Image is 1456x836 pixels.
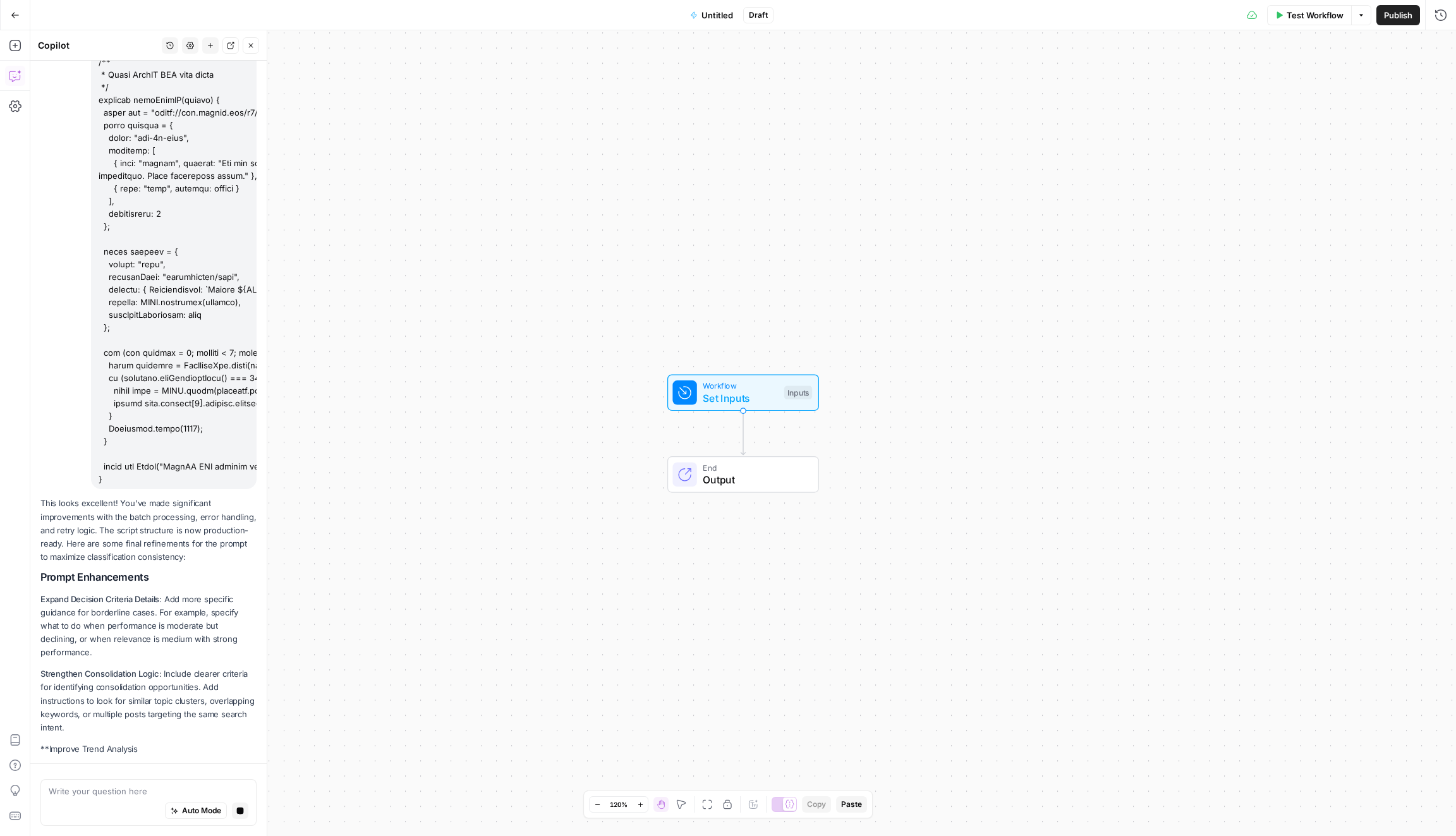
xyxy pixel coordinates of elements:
[1384,9,1412,21] span: Publish
[40,593,257,660] p: : Add more specific guidance for borderline cases. For example, specify what to do when performan...
[703,380,778,392] span: Workflow
[682,5,741,25] button: Untitled
[610,799,628,809] span: 120%
[40,571,257,583] h2: Prompt Enhancements
[807,799,826,810] span: Copy
[703,462,806,474] span: End
[703,472,806,487] span: Output
[841,799,862,810] span: Paste
[165,803,227,819] button: Auto Mode
[1287,9,1344,21] span: Test Workflow
[836,796,867,813] button: Paste
[741,410,745,454] g: Edge from start to end
[802,796,831,813] button: Copy
[182,805,221,816] span: Auto Mode
[40,497,257,564] p: This looks excellent! You've made significant improvements with the batch processing, error handl...
[1267,5,1351,25] button: Test Workflow
[749,9,768,21] span: Draft
[40,669,159,679] strong: Strengthen Consolidation Logic
[701,9,733,21] span: Untitled
[38,39,158,52] div: Copilot
[1376,5,1420,25] button: Publish
[40,742,257,756] p: **Improve Trend Analysis
[703,391,778,406] span: Set Inputs
[626,456,861,493] div: EndOutput
[40,594,159,604] strong: Expand Decision Criteria Details
[626,375,861,411] div: WorkflowSet InputsInputs
[40,667,257,734] p: : Include clearer criteria for identifying consolidation opportunities. Add instructions to look ...
[784,386,812,400] div: Inputs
